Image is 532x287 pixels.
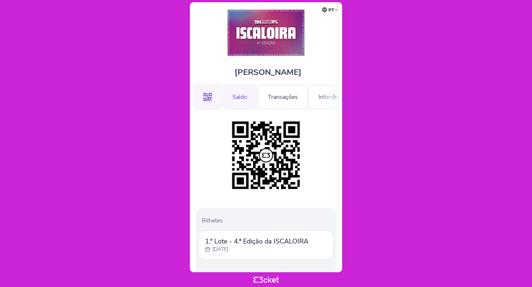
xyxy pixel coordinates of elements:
[309,92,361,100] a: Informações
[258,85,307,109] div: Transações
[223,85,257,109] div: Saldo
[228,10,304,56] img: 4.ª Edição - ISCALOIRA
[205,237,308,246] span: 1.º Lote - 4.ª Edição da ISCALOIRA
[212,246,228,253] p: [DATE]
[235,67,301,78] span: [PERSON_NAME]
[202,217,333,225] p: Bilhetes
[258,92,307,100] a: Transações
[228,118,304,193] img: 36ed5b4815444d969acde1c58ab58bba.png
[309,85,361,109] div: Informações
[223,92,257,100] a: Saldo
